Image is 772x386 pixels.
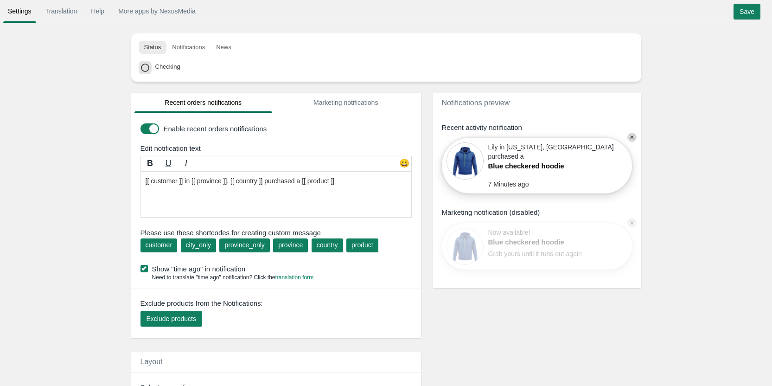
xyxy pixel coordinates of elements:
div: Checking [155,61,628,71]
a: translation form [275,274,314,281]
button: Status [139,41,167,54]
div: Now available! Grab yours until it runs out again [488,228,586,265]
span: Exclude products from the Notifications: [140,298,263,308]
textarea: [[ customer ]] in [[ province ]], [[ country ]] purchased a [[ product ]] [140,171,412,218]
div: Need to translate "time ago" notification? Click the [140,274,314,282]
div: province_only [224,240,264,250]
div: Lily in [US_STATE], [GEOGRAPHIC_DATA] purchased a [488,142,618,180]
a: Translation [41,3,82,19]
div: product [351,240,373,250]
input: Save [734,4,760,19]
div: city_only [186,240,211,250]
button: Exclude products [140,311,202,327]
div: Edit notification text [134,143,423,153]
span: 7 Minutes ago [488,180,538,189]
span: Exclude products [147,315,196,322]
i: I [185,159,187,168]
div: customer [146,240,172,250]
div: Recent activity notification [442,122,632,132]
span: Layout [140,358,163,366]
a: Settings [3,3,36,19]
b: B [147,159,153,168]
a: Marketing notifications [277,93,415,113]
button: News [211,41,237,54]
a: Recent orders notifications [134,93,273,113]
label: Show "time ago" in notification [140,264,416,274]
a: Blue checkered hoodie [488,161,586,171]
a: Help [86,3,109,19]
div: province [278,240,303,250]
span: Notifications preview [442,99,510,107]
label: Enable recent orders notifications [164,124,409,134]
a: More apps by NexusMedia [114,3,200,19]
u: U [165,159,171,168]
span: Please use these shortcodes for creating custom message [140,228,412,238]
img: 80x80_sample.jpg [447,142,484,180]
div: 😀 [397,158,411,172]
img: 80x80_sample.jpg [447,228,484,265]
a: Blue checkered hoodie [488,237,586,247]
button: Notifications [166,41,211,54]
div: country [317,240,338,250]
